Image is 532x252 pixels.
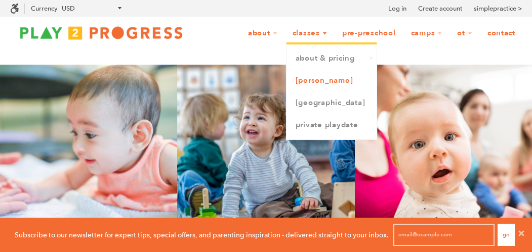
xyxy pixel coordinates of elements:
[393,224,495,246] input: email@example.com
[287,70,377,92] a: [PERSON_NAME]
[286,24,334,43] a: Classes
[451,24,479,43] a: OT
[388,4,406,14] a: Log in
[418,4,462,14] a: Create account
[287,47,377,70] a: About & Pricing
[498,224,515,246] button: Go
[474,4,522,14] a: simplepractice >
[336,24,402,43] a: Pre-Preschool
[404,24,449,43] a: Camps
[15,229,389,240] p: Subscribe to our newsletter for expert tips, special offers, and parenting inspiration - delivere...
[241,24,284,43] a: About
[31,5,57,12] label: Currency
[287,92,377,114] a: [GEOGRAPHIC_DATA]
[287,114,377,136] a: Private Playdate
[10,23,192,43] img: Play2Progress logo
[481,24,522,43] a: Contact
